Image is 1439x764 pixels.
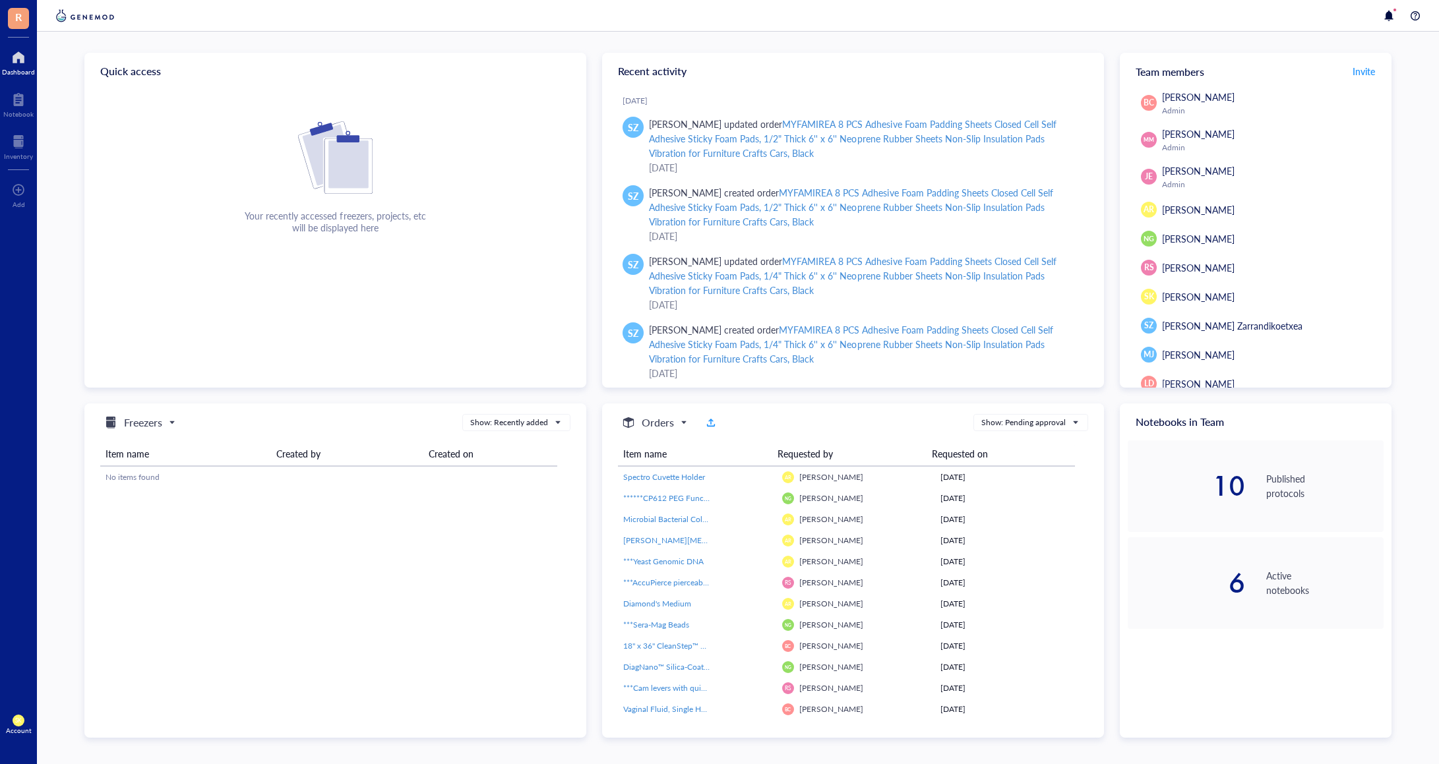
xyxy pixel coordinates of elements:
[4,152,33,160] div: Inventory
[1162,105,1378,116] div: Admin
[613,111,1093,180] a: SZ[PERSON_NAME] updated orderMYFAMIREA 8 PCS Adhesive Foam Padding Sheets Closed Cell Self Adhesi...
[785,643,791,649] span: BC
[623,619,689,630] span: ***Sera-Mag Beads
[623,96,1093,106] div: [DATE]
[799,640,863,651] span: [PERSON_NAME]
[799,598,863,609] span: [PERSON_NAME]
[940,619,1069,631] div: [DATE]
[1162,179,1378,190] div: Admin
[1353,65,1375,78] span: Invite
[799,619,863,630] span: [PERSON_NAME]
[602,53,1104,90] div: Recent activity
[785,706,791,712] span: BC
[785,496,791,501] span: NG
[628,120,638,134] span: SZ
[3,89,34,118] a: Notebook
[799,492,863,504] span: [PERSON_NAME]
[1144,204,1154,216] span: AR
[106,471,552,483] div: No items found
[785,579,791,586] span: RS
[623,471,705,483] span: Spectro Cuvette Holder
[1162,232,1235,245] span: [PERSON_NAME]
[15,717,22,724] span: SK
[1120,53,1392,90] div: Team members
[298,121,373,194] img: Cf+DiIyRRx+BTSbnYhsZzE9to3+AfuhVxcka4spAAAAAElFTkSuQmCC
[623,598,691,609] span: Diamond's Medium
[649,323,1053,365] div: MYFAMIREA 8 PCS Adhesive Foam Padding Sheets Closed Cell Self Adhesive Sticky Foam Pads, 1/4" Thi...
[623,514,772,525] a: Microbial Bacterial Colony Counter
[613,180,1093,249] a: SZ[PERSON_NAME] created orderMYFAMIREA 8 PCS Adhesive Foam Padding Sheets Closed Cell Self Adhesi...
[1144,233,1154,244] span: NG
[785,685,791,691] span: RS
[613,317,1093,386] a: SZ[PERSON_NAME] created orderMYFAMIREA 8 PCS Adhesive Foam Padding Sheets Closed Cell Self Adhesi...
[649,322,1083,366] div: [PERSON_NAME] created order
[6,726,32,734] div: Account
[649,366,1083,380] div: [DATE]
[623,492,840,504] span: ******CP612 PEG Functionalized Silica Coated Gold Nanorods
[1144,136,1153,144] span: MM
[1352,61,1376,82] button: Invite
[1162,203,1235,216] span: [PERSON_NAME]
[3,110,34,118] div: Notebook
[649,229,1083,243] div: [DATE]
[15,9,22,25] span: R
[13,200,25,208] div: Add
[1162,319,1302,332] span: [PERSON_NAME] Zarrandikoetxea
[1120,403,1392,440] div: Notebooks in Team
[1162,90,1235,103] span: [PERSON_NAME]
[940,492,1069,504] div: [DATE]
[649,186,1053,228] div: MYFAMIREA 8 PCS Adhesive Foam Padding Sheets Closed Cell Self Adhesive Sticky Foam Pads, 1/2" Thi...
[628,257,638,272] span: SZ
[785,601,791,606] span: AR
[799,661,863,672] span: [PERSON_NAME]
[623,535,772,546] a: [PERSON_NAME][MEDICAL_DATA] (SabDex) Agar, [PERSON_NAME]
[623,724,795,736] span: PEG Functionalized Silica Coated Gold Nanorods
[623,661,772,673] a: DiagNano™ Silica-Coated PEGylated Gold Nanorods, 10 nm, Absorption Max 850 nm, 10 nm Silica Shell
[785,664,791,670] span: NG
[623,724,772,736] a: PEG Functionalized Silica Coated Gold Nanorods
[799,514,863,525] span: [PERSON_NAME]
[785,474,791,480] span: AR
[649,297,1083,312] div: [DATE]
[649,254,1083,297] div: [PERSON_NAME] updated order
[1144,349,1154,361] span: MJ
[799,577,863,588] span: [PERSON_NAME]
[1145,171,1153,183] span: JE
[940,703,1069,715] div: [DATE]
[613,249,1093,317] a: SZ[PERSON_NAME] updated orderMYFAMIREA 8 PCS Adhesive Foam Padding Sheets Closed Cell Self Adhesi...
[940,640,1069,652] div: [DATE]
[100,442,271,466] th: Item name
[623,682,725,693] span: ***Cam levers with quick lock
[940,724,1069,736] div: [DATE]
[623,556,772,568] a: ***Yeast Genomic DNA
[628,189,638,203] span: SZ
[245,210,425,233] div: Your recently accessed freezers, projects, etc will be displayed here
[2,47,35,76] a: Dashboard
[1128,570,1245,596] div: 6
[785,622,791,628] span: NG
[623,535,869,546] span: [PERSON_NAME][MEDICAL_DATA] (SabDex) Agar, [PERSON_NAME]
[799,724,863,736] span: [PERSON_NAME]
[940,661,1069,673] div: [DATE]
[1162,164,1235,177] span: [PERSON_NAME]
[785,537,791,543] span: AR
[271,442,423,466] th: Created by
[623,598,772,610] a: Diamond's Medium
[623,577,772,589] a: ***AccuPierce pierceable foil lidding
[1144,262,1154,274] span: RS
[940,598,1069,610] div: [DATE]
[785,516,791,522] span: AR
[623,703,772,715] a: Vaginal Fluid, Single Human Donor, [MEDICAL_DATA]
[1144,97,1154,109] span: BC
[2,68,35,76] div: Dashboard
[1144,320,1153,332] span: SZ
[1162,127,1235,140] span: [PERSON_NAME]
[623,640,820,651] span: 18" x 36" CleanStep™ Adhesive Mat, Blue AMA183681B
[649,254,1056,297] div: MYFAMIREA 8 PCS Adhesive Foam Padding Sheets Closed Cell Self Adhesive Sticky Foam Pads, 1/4" Thi...
[1162,261,1235,274] span: [PERSON_NAME]
[785,558,791,564] span: AR
[470,417,548,428] div: Show: Recently added
[1162,348,1235,361] span: [PERSON_NAME]
[940,682,1069,694] div: [DATE]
